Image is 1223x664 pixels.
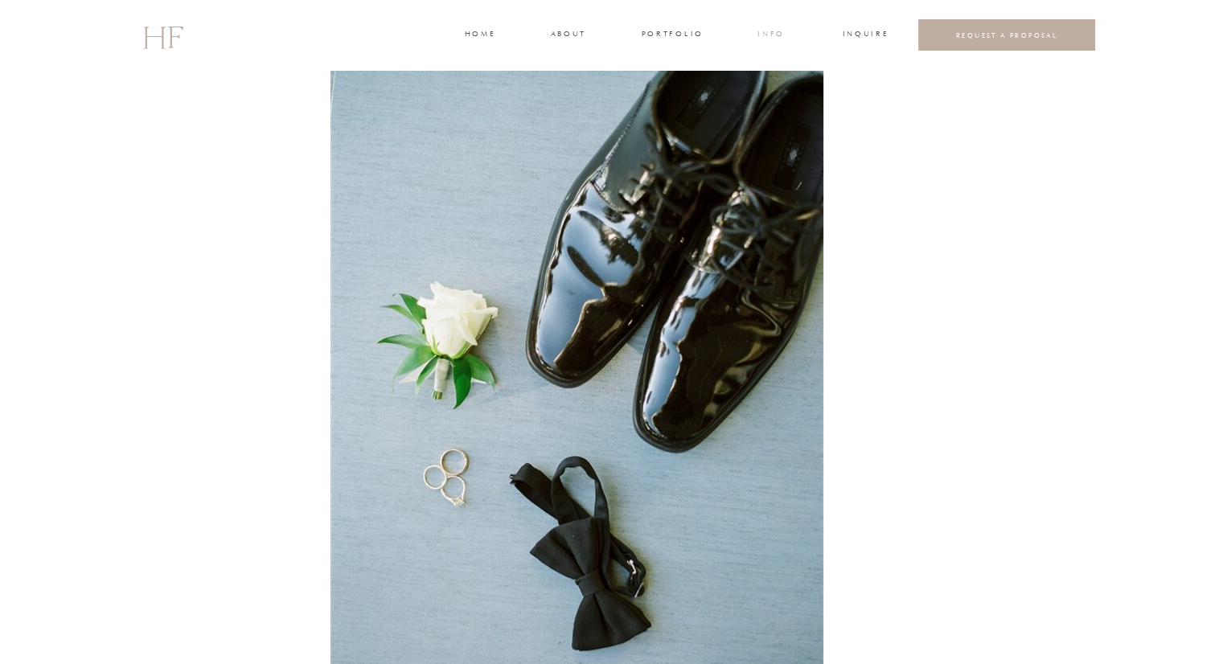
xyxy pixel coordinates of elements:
a: about [551,28,585,43]
a: INFO [757,28,786,43]
a: portfolio [642,28,702,43]
a: HF [142,12,183,59]
a: INQUIRE [843,28,886,43]
a: home [465,28,495,43]
a: REQUEST A PROPOSAL [931,31,1083,39]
